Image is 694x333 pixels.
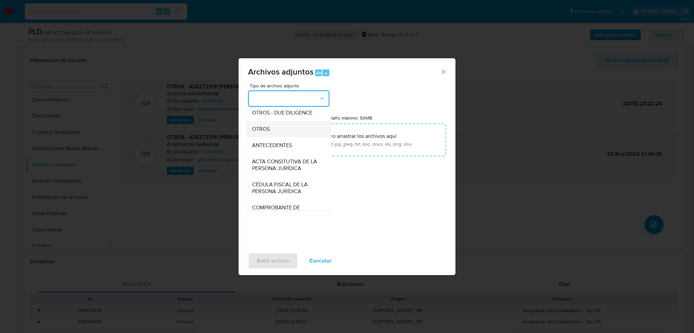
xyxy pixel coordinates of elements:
span: ACTA CONSITUTIVA DE LA PERSONA JURÍDICA [252,158,321,172]
span: ANTECEDENTES [252,142,292,149]
span: COMPROBANTE DE DOMICILIO [252,204,321,218]
span: a [325,70,327,76]
button: Cerrar [440,68,446,75]
button: Cancelar [301,253,340,269]
span: OTROS [252,126,270,132]
span: Alt [316,70,321,76]
span: Cancelar [309,253,331,268]
span: Tipo de archivo adjunto [250,83,331,88]
span: CÉDULA FISCAL DE LA PERSONA JURÍDICA [252,181,321,195]
span: Archivos adjuntos [248,66,313,78]
label: Tamaño máximo: 50MB [324,115,372,121]
span: OTROS - DUE DILIGENCE [252,109,312,116]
